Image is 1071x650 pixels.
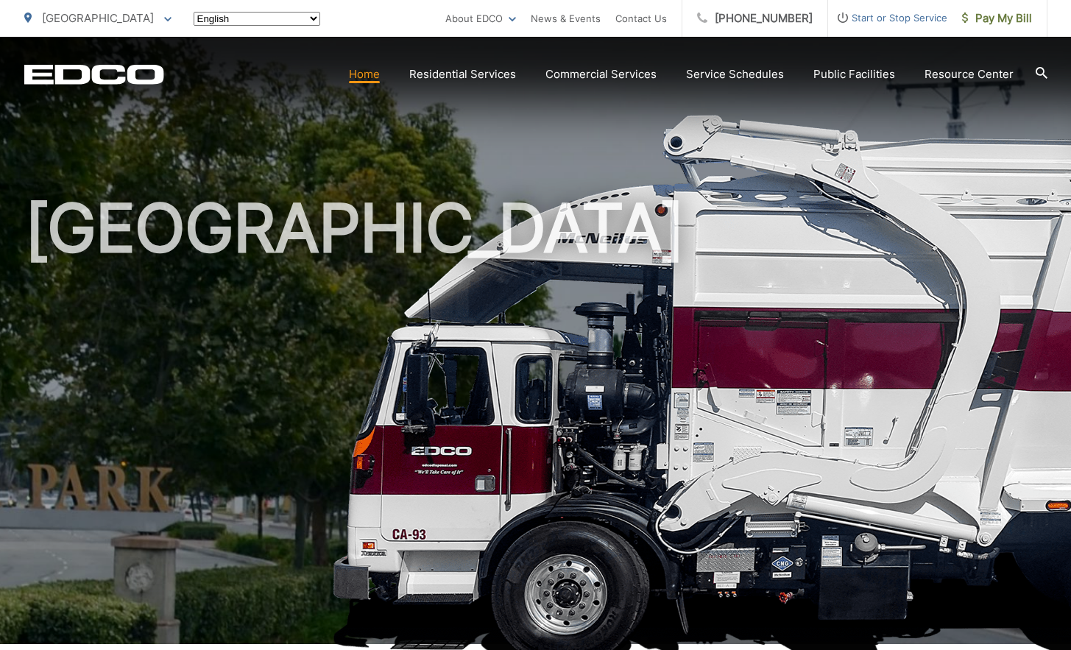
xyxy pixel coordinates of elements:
a: Contact Us [615,10,667,27]
a: Resource Center [925,66,1014,83]
span: Pay My Bill [962,10,1032,27]
a: Home [349,66,380,83]
a: EDCD logo. Return to the homepage. [24,64,164,85]
a: News & Events [531,10,601,27]
select: Select a language [194,12,320,26]
a: Commercial Services [545,66,657,83]
a: Public Facilities [813,66,895,83]
a: Service Schedules [686,66,784,83]
a: About EDCO [445,10,516,27]
a: Residential Services [409,66,516,83]
span: [GEOGRAPHIC_DATA] [42,11,154,25]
